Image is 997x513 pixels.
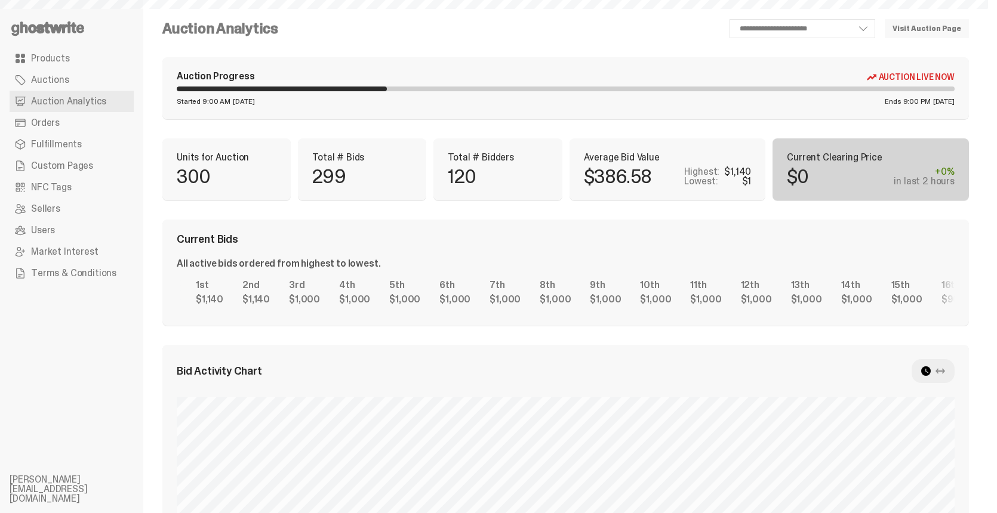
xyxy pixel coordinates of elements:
div: $1,140 [724,167,751,177]
p: Total # Bidders [448,153,547,162]
div: $1,140 [242,295,270,304]
span: Auctions [31,75,69,85]
span: Users [31,225,55,235]
p: Lowest: [684,177,718,186]
span: Ends 9:00 PM [885,98,931,105]
div: $1,000 [289,295,320,304]
div: 6th [439,280,470,290]
div: 13th [791,280,822,290]
div: $1,000 [690,295,721,304]
p: $0 [787,167,808,186]
div: $1,000 [540,295,571,304]
div: $1 [742,177,752,186]
div: 1st [196,280,223,290]
div: 8th [540,280,571,290]
span: [DATE] [933,98,955,105]
p: 120 [448,167,476,186]
div: $1,000 [640,295,671,304]
a: Custom Pages [10,155,134,177]
a: Orders [10,112,134,134]
a: Users [10,220,134,241]
span: Products [31,54,70,63]
a: Sellers [10,198,134,220]
span: [DATE] [233,98,254,105]
li: [PERSON_NAME][EMAIL_ADDRESS][DOMAIN_NAME] [10,475,153,503]
div: 9th [590,280,621,290]
div: $1,000 [490,295,521,304]
p: Highest: [684,167,719,177]
span: Bid Activity Chart [177,366,262,376]
div: All active bids ordered from highest to lowest. [177,259,380,268]
span: Market Interest [31,247,99,256]
div: 15th [891,280,922,290]
a: Auction Analytics [10,91,134,112]
a: Fulfillments [10,134,134,155]
a: Auctions [10,69,134,91]
div: $900 [941,295,966,304]
a: Market Interest [10,241,134,262]
div: 11th [690,280,721,290]
a: Products [10,48,134,69]
span: Fulfillments [31,140,82,149]
span: Started 9:00 AM [177,98,230,105]
div: +0% [894,167,955,177]
span: Current Bids [177,234,238,245]
span: Orders [31,118,60,128]
div: $1,000 [891,295,922,304]
div: 7th [490,280,521,290]
div: 12th [741,280,772,290]
span: NFC Tags [31,183,72,192]
a: Terms & Conditions [10,262,134,284]
div: 2nd [242,280,270,290]
span: Auction Live Now [879,72,955,82]
p: Average Bid Value [584,153,752,162]
div: 14th [841,280,872,290]
p: $386.58 [584,167,651,186]
span: Custom Pages [31,161,93,171]
div: $1,000 [791,295,822,304]
div: $1,000 [389,295,420,304]
div: $1,000 [439,295,470,304]
div: 4th [339,280,370,290]
div: $1,000 [841,295,872,304]
h4: Auction Analytics [162,21,278,36]
div: $1,000 [339,295,370,304]
span: Terms & Conditions [31,268,116,278]
span: Auction Analytics [31,97,106,106]
p: Current Clearing Price [787,153,955,162]
p: 299 [312,167,346,186]
a: Visit Auction Page [885,19,969,38]
div: $1,140 [196,295,223,304]
div: 16th [941,280,966,290]
p: Total # Bids [312,153,412,162]
div: $1,000 [741,295,772,304]
div: Auction Progress [177,72,254,82]
p: Units for Auction [177,153,276,162]
a: NFC Tags [10,177,134,198]
div: in last 2 hours [894,177,955,186]
div: 5th [389,280,420,290]
span: Sellers [31,204,60,214]
div: 3rd [289,280,320,290]
div: 10th [640,280,671,290]
p: 300 [177,167,211,186]
div: $1,000 [590,295,621,304]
